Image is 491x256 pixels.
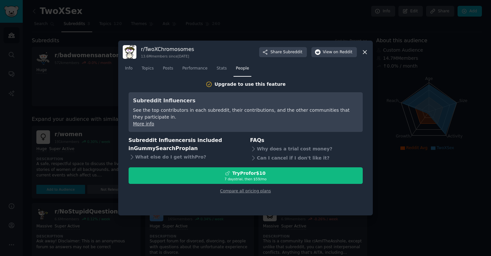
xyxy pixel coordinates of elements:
[123,63,135,77] a: Info
[250,136,363,145] h3: FAQs
[129,167,363,184] button: TryProfor$107 daystrial, then $59/mo
[123,45,136,59] img: TwoXChromosomes
[215,81,286,88] div: Upgrade to use this feature
[250,145,363,154] div: Why does a trial cost money?
[311,47,357,58] button: Viewon Reddit
[214,63,229,77] a: Stats
[250,154,363,163] div: Can I cancel if I don't like it?
[133,97,358,105] h3: Subreddit Influencers
[182,66,208,71] span: Performance
[217,66,227,71] span: Stats
[134,145,185,151] span: GummySearch Pro
[133,107,358,121] div: See the top contributors in each subreddit, their contributions, and the other communities that t...
[129,152,241,161] div: What else do I get with Pro ?
[160,63,175,77] a: Posts
[125,66,132,71] span: Info
[232,170,266,177] div: Try Pro for $10
[163,66,173,71] span: Posts
[236,66,249,71] span: People
[323,49,352,55] span: View
[142,66,154,71] span: Topics
[334,49,352,55] span: on Reddit
[141,54,194,58] div: 13.6M members since [DATE]
[133,121,154,126] a: More info
[139,63,156,77] a: Topics
[271,49,302,55] span: Share
[259,47,307,58] button: ShareSubreddit
[180,63,210,77] a: Performance
[129,136,241,152] h3: Subreddit Influencers is included in plan
[283,49,302,55] span: Subreddit
[233,63,251,77] a: People
[220,189,271,193] a: Compare all pricing plans
[141,46,194,53] h3: r/ TwoXChromosomes
[129,177,362,181] div: 7 days trial, then $ 59 /mo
